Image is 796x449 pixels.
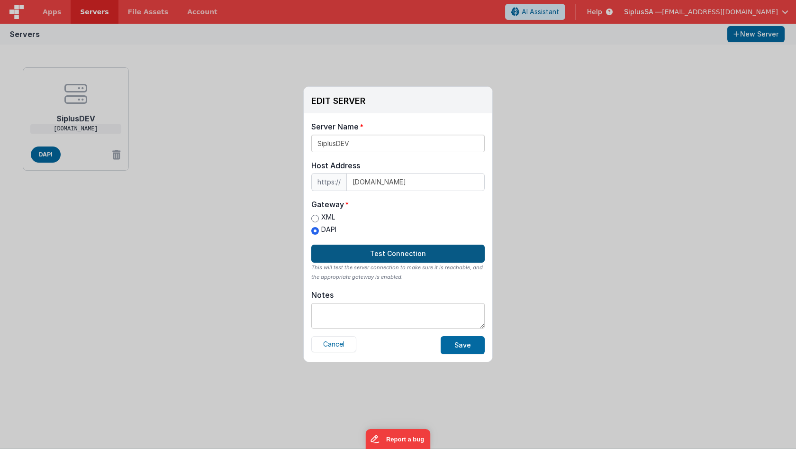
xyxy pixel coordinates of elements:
div: Server Name [311,121,359,132]
iframe: Marker.io feedback button [366,429,431,449]
input: My Server [311,135,485,152]
button: Save [441,336,485,354]
button: Test Connection [311,245,485,263]
label: XML [311,212,336,222]
div: This will test the server connection to make sure it is reachable, and the appropriate gateway is... [311,263,485,282]
div: Gateway [311,199,344,210]
label: DAPI [311,225,336,235]
span: https:// [311,173,346,191]
h3: EDIT SERVER [311,96,365,106]
input: XML [311,215,319,222]
input: DAPI [311,227,319,235]
div: Notes [311,290,334,300]
button: Cancel [311,336,356,352]
input: IP or domain name [346,173,485,191]
div: Host Address [311,160,485,171]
